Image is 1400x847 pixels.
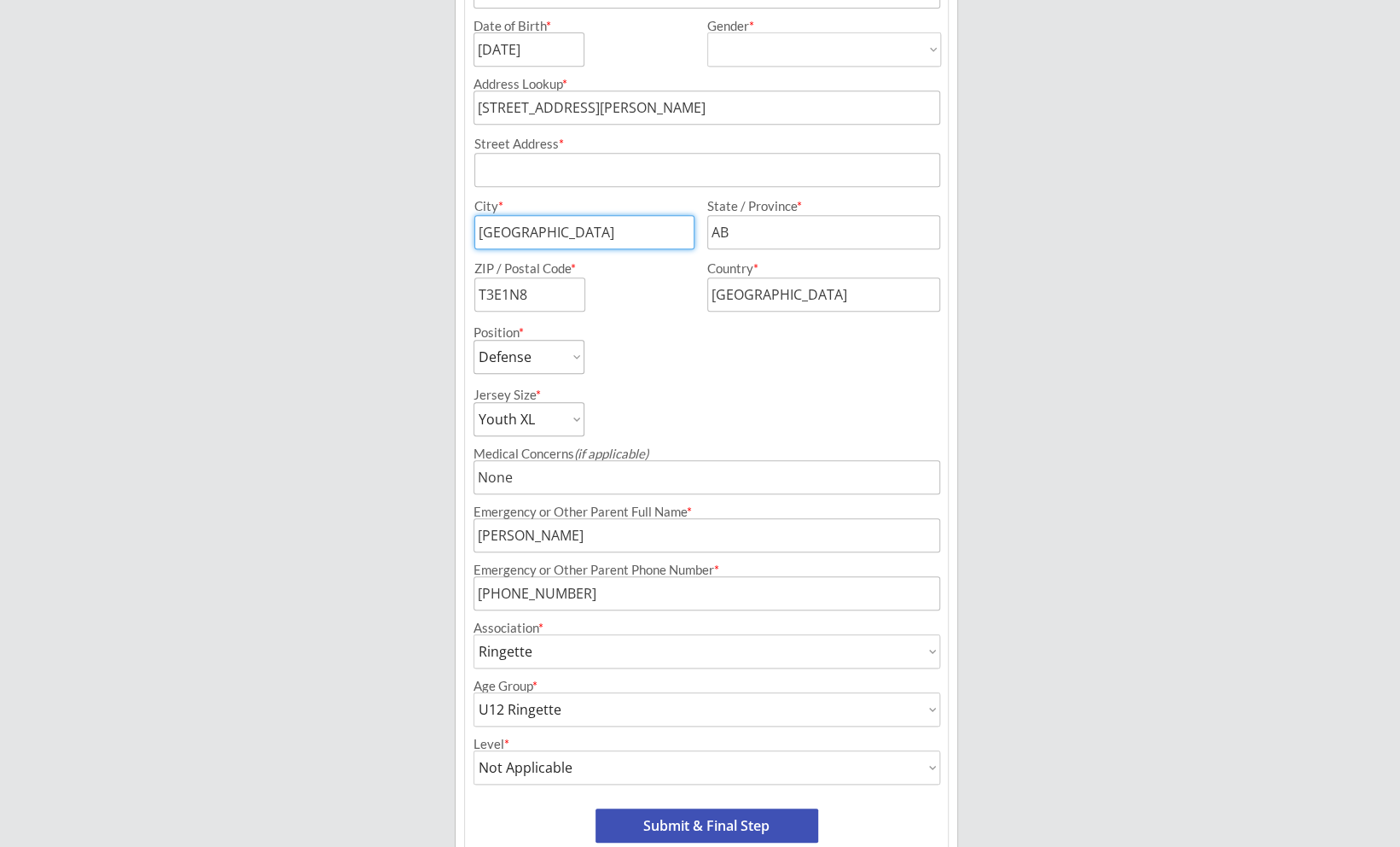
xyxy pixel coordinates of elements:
[707,262,920,275] div: Country
[473,505,940,518] div: Emergency or Other Parent Full Name
[473,388,561,401] div: Jersey Size
[474,137,940,150] div: Street Address
[595,809,818,843] button: Submit & Final Step
[707,20,941,32] div: Gender
[473,460,940,494] input: Allergies, injuries, etc.
[473,447,940,460] div: Medical Concerns
[474,262,691,275] div: ZIP / Postal Code
[473,622,940,634] div: Association
[473,20,561,32] div: Date of Birth
[474,200,691,213] div: City
[574,446,648,461] em: (if applicable)
[473,738,940,751] div: Level
[473,91,940,125] input: Street, City, Province/State
[473,326,561,339] div: Position
[707,200,920,213] div: State / Province
[473,680,940,692] div: Age Group
[473,564,940,576] div: Emergency or Other Parent Phone Number
[473,78,940,91] div: Address Lookup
